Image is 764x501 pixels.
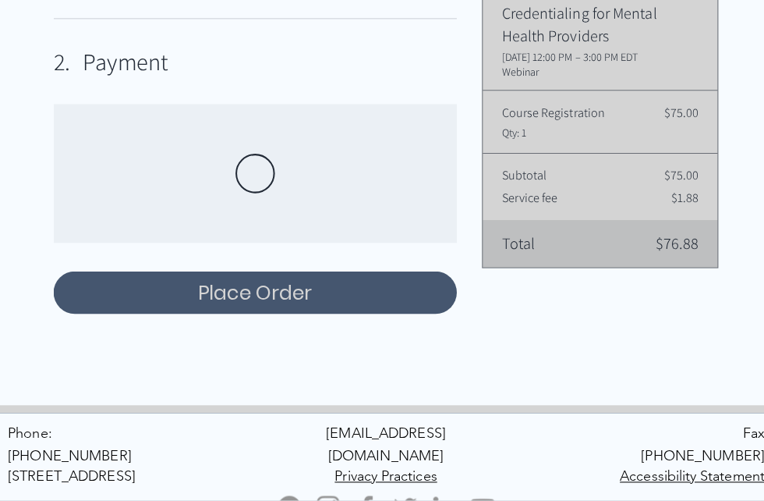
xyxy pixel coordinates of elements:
[657,170,691,189] span: $75.00
[331,467,433,485] a: Privacy Practices
[497,236,529,258] span: Total
[614,467,757,485] a: Accessibility Statement
[649,236,691,258] span: $76.88
[8,425,130,465] a: Phone: [PHONE_NUMBER]
[53,23,452,329] div: main content
[323,425,441,465] span: [EMAIL_ADDRESS][DOMAIN_NAME]
[657,108,691,126] span: $75.00
[614,468,757,485] span: Accessibility Statement
[331,468,433,485] span: Privacy Practices
[323,425,441,465] a: [EMAIL_ADDRESS][DOMAIN_NAME]
[497,170,541,189] span: Subtotal
[53,52,167,80] h1: Payment
[53,52,69,80] span: 2.
[497,108,599,126] span: Course Registration
[8,468,134,485] span: [STREET_ADDRESS]
[497,55,691,70] span: [DATE] 12:00 PM – 3:00 PM EDT
[497,192,552,211] span: Service fee
[497,69,691,85] span: Webinar
[497,130,691,145] span: Qty: 1
[664,192,691,211] span: $1.88
[478,95,710,158] div: Ticket type: Course Registration, Price: $75.00, Qty: 1
[53,274,452,316] button: Place Order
